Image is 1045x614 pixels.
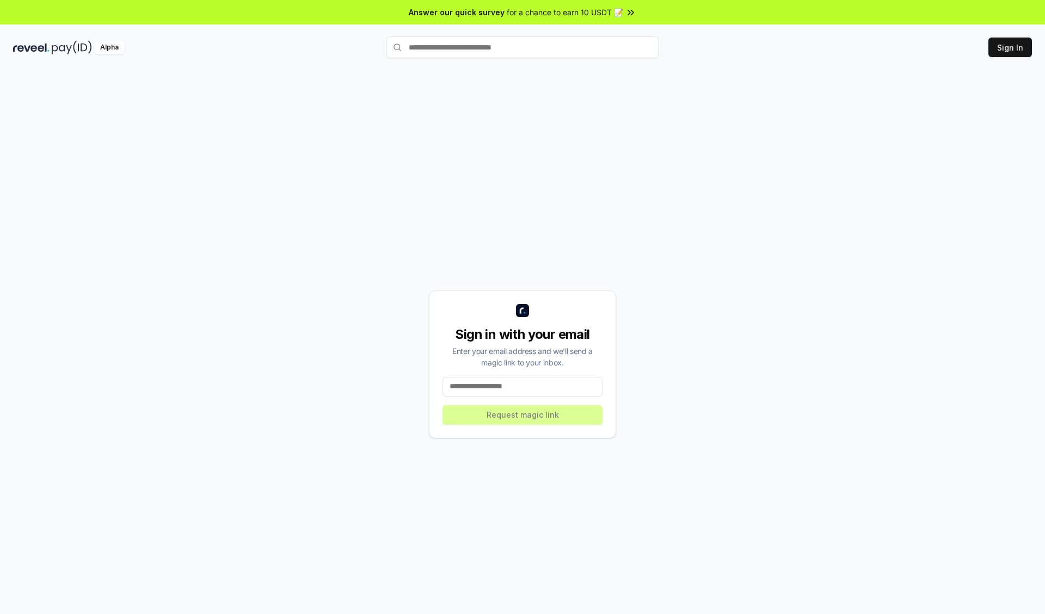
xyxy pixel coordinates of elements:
button: Sign In [988,38,1032,57]
span: for a chance to earn 10 USDT 📝 [507,7,623,18]
div: Enter your email address and we’ll send a magic link to your inbox. [442,345,603,368]
div: Alpha [94,41,125,54]
img: reveel_dark [13,41,50,54]
div: Sign in with your email [442,326,603,343]
span: Answer our quick survey [409,7,505,18]
img: pay_id [52,41,92,54]
img: logo_small [516,304,529,317]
